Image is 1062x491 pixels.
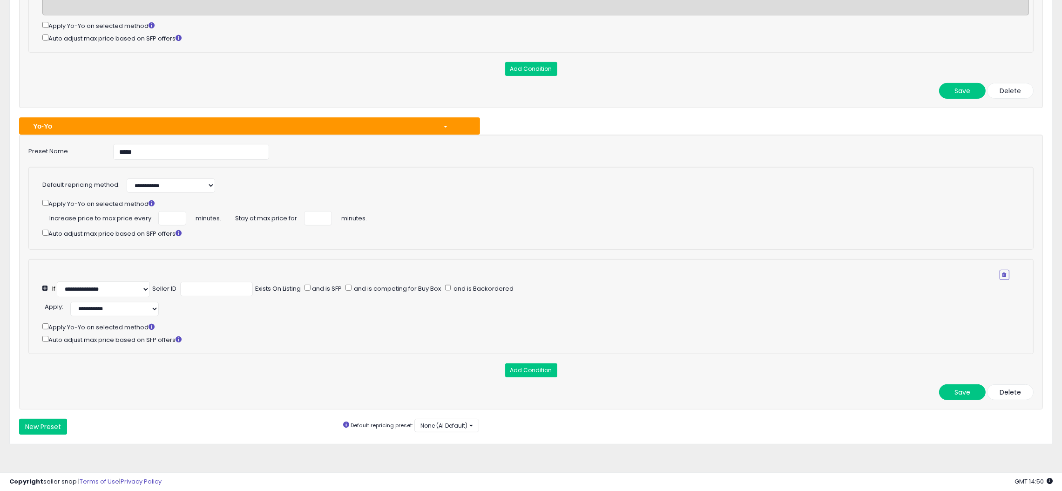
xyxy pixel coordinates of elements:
a: Terms of Use [80,477,119,486]
div: seller snap | | [9,477,162,486]
span: minutes. [196,211,221,223]
span: Increase price to max price every [49,211,151,223]
div: Auto adjust max price based on SFP offers [42,334,1029,344]
div: Apply Yo-Yo on selected method [42,321,1029,332]
small: Default repricing preset: [351,422,413,429]
button: Add Condition [505,62,557,76]
div: Apply Yo-Yo on selected method [42,20,1029,30]
strong: Copyright [9,477,43,486]
label: Preset Name [21,144,106,156]
span: None (AI Default) [420,422,467,430]
button: Delete [987,384,1034,400]
button: Save [939,384,986,400]
div: Auto adjust max price based on SFP offers [42,228,1009,238]
div: Apply Yo-Yo on selected method [42,198,1009,208]
div: Yo-Yo [26,121,436,131]
span: Apply [45,302,62,311]
div: Exists On Listing [255,285,301,293]
span: and is SFP [311,284,342,293]
span: minutes. [341,211,367,223]
button: Add Condition [505,363,557,377]
a: Privacy Policy [121,477,162,486]
i: Remove Condition [1002,272,1007,278]
button: None (AI Default) [414,419,479,432]
button: Yo-Yo [19,117,480,135]
span: Stay at max price for [235,211,297,223]
div: Auto adjust max price based on SFP offers [42,33,1029,43]
label: Default repricing method: [42,181,120,190]
div: Seller ID [152,285,176,293]
button: Delete [987,83,1034,99]
button: Save [939,83,986,99]
span: 2025-10-14 14:50 GMT [1015,477,1053,486]
span: and is Backordered [452,284,514,293]
div: : [45,300,63,312]
span: and is competing for Buy Box [353,284,441,293]
button: New Preset [19,419,67,435]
